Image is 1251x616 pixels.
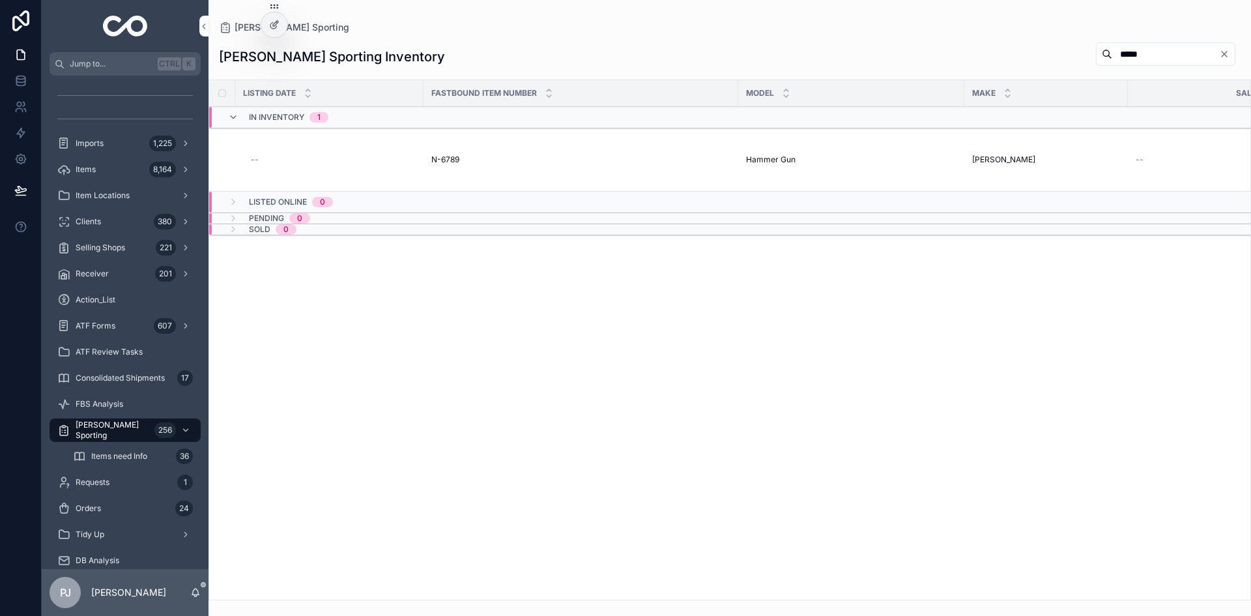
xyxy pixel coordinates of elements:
[91,451,147,462] span: Items need Info
[746,88,774,98] span: Model
[219,48,445,66] h1: [PERSON_NAME] Sporting Inventory
[50,314,201,338] a: ATF Forms607
[50,366,201,390] a: Consolidated Shipments17
[76,529,104,540] span: Tidy Up
[50,184,201,207] a: Item Locations
[50,158,201,181] a: Items8,164
[60,585,71,600] span: PJ
[76,399,123,409] span: FBS Analysis
[50,132,201,155] a: Imports1,225
[972,154,1035,165] span: [PERSON_NAME]
[177,475,193,490] div: 1
[249,112,304,123] span: In Inventory
[50,236,201,259] a: Selling Shops221
[235,21,349,34] span: [PERSON_NAME] Sporting
[1136,154,1143,165] span: --
[149,162,176,177] div: 8,164
[154,214,176,229] div: 380
[50,262,201,286] a: Receiver201
[76,373,165,383] span: Consolidated Shipments
[283,224,289,235] div: 0
[76,269,109,279] span: Receiver
[76,503,101,514] span: Orders
[176,448,193,464] div: 36
[431,88,537,98] span: FastBound Item Number
[50,471,201,494] a: Requests1
[76,242,125,253] span: Selling Shops
[219,21,349,34] a: [PERSON_NAME] Sporting
[76,190,130,201] span: Item Locations
[70,59,152,69] span: Jump to...
[50,418,201,442] a: [PERSON_NAME] Sporting256
[431,154,459,165] span: N-6789
[431,154,730,165] a: N-6789
[158,57,181,70] span: Ctrl
[243,88,296,98] span: Listing Date
[184,59,194,69] span: K
[65,445,201,468] a: Items need Info36
[1219,49,1235,59] button: Clear
[76,347,143,357] span: ATF Review Tasks
[249,224,270,235] span: Sold
[76,321,115,331] span: ATF Forms
[177,370,193,386] div: 17
[249,197,307,207] span: Listed Online
[249,213,284,224] span: Pending
[50,52,201,76] button: Jump to...CtrlK
[76,216,101,227] span: Clients
[154,318,176,334] div: 607
[972,88,996,98] span: Make
[320,197,325,207] div: 0
[746,154,956,165] a: Hammer Gun
[156,240,176,256] div: 221
[50,549,201,572] a: DB Analysis
[76,420,149,441] span: [PERSON_NAME] Sporting
[50,288,201,312] a: Action_List
[154,422,176,438] div: 256
[50,523,201,546] a: Tidy Up
[317,112,321,123] div: 1
[50,210,201,233] a: Clients380
[76,138,104,149] span: Imports
[746,154,796,165] span: Hammer Gun
[149,136,176,151] div: 1,225
[50,497,201,520] a: Orders24
[76,295,115,305] span: Action_List
[76,164,96,175] span: Items
[103,16,148,37] img: App logo
[251,154,416,165] a: --
[76,555,119,566] span: DB Analysis
[972,154,1120,165] a: [PERSON_NAME]
[91,586,166,599] p: [PERSON_NAME]
[297,213,302,224] div: 0
[155,266,176,282] div: 201
[50,340,201,364] a: ATF Review Tasks
[251,154,259,165] span: --
[42,76,208,569] div: scrollable content
[50,392,201,416] a: FBS Analysis
[175,501,193,516] div: 24
[76,477,109,488] span: Requests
